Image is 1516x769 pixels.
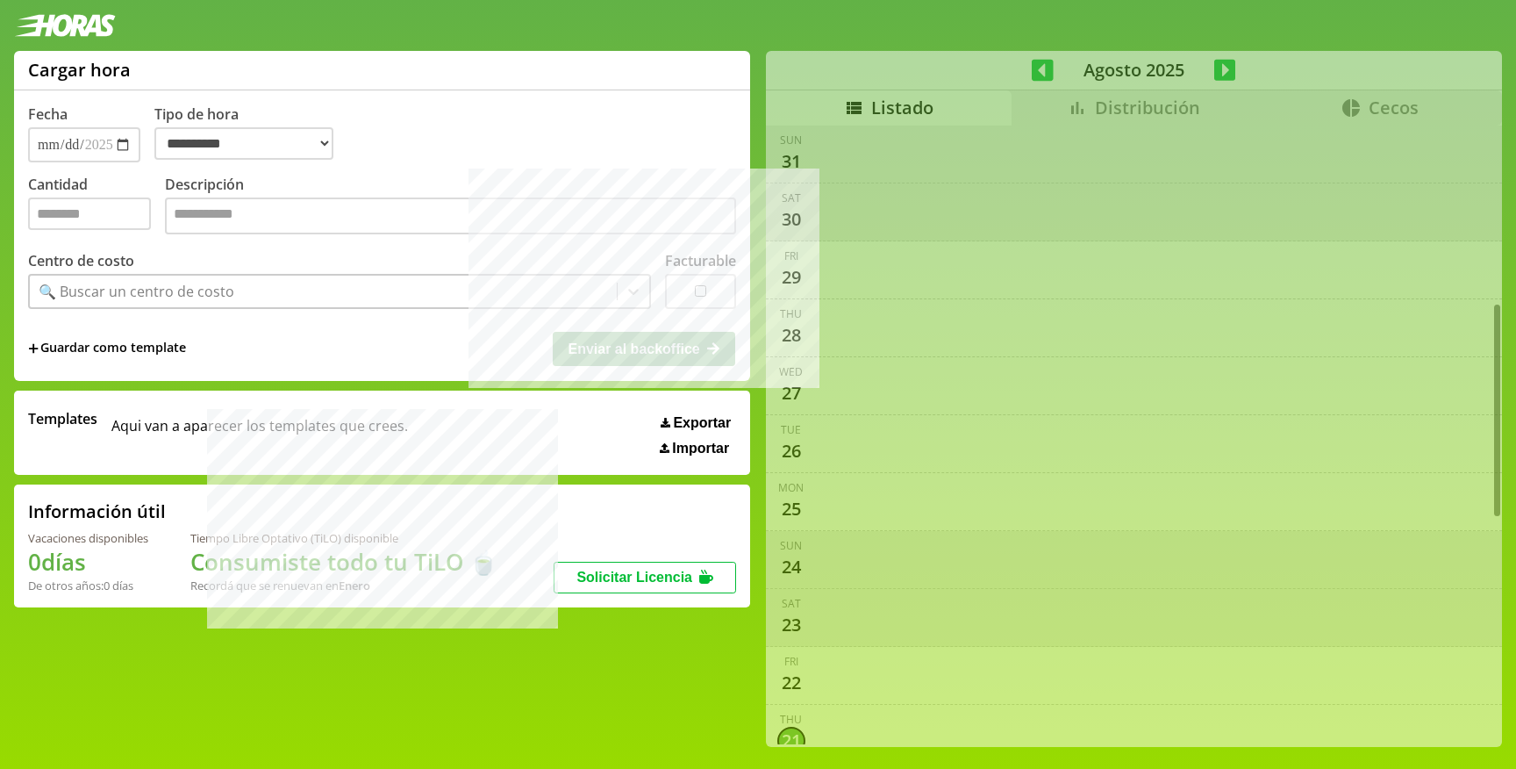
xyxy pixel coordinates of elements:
label: Centro de costo [28,251,134,270]
select: Tipo de hora [154,127,333,160]
div: De otros años: 0 días [28,578,148,593]
b: Enero [339,578,370,593]
div: Recordá que se renuevan en [190,578,497,593]
span: +Guardar como template [28,339,186,358]
label: Fecha [28,104,68,124]
textarea: Descripción [165,198,736,234]
span: Importar [672,441,729,456]
h2: Información útil [28,499,166,523]
span: Exportar [673,415,731,431]
label: Descripción [165,175,736,239]
button: Solicitar Licencia [554,562,736,593]
span: Solicitar Licencia [576,570,692,585]
label: Tipo de hora [154,104,347,162]
span: Templates [28,409,97,428]
input: Cantidad [28,198,151,230]
h1: Consumiste todo tu TiLO 🍵 [190,546,497,578]
h1: Cargar hora [28,58,131,82]
label: Cantidad [28,175,165,239]
div: Tiempo Libre Optativo (TiLO) disponible [190,530,497,546]
div: 🔍 Buscar un centro de costo [39,282,234,301]
img: logotipo [14,14,116,37]
span: Aqui van a aparecer los templates que crees. [111,409,408,456]
span: + [28,339,39,358]
div: Vacaciones disponibles [28,530,148,546]
h1: 0 días [28,546,148,578]
button: Exportar [655,414,736,432]
label: Facturable [665,251,736,270]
